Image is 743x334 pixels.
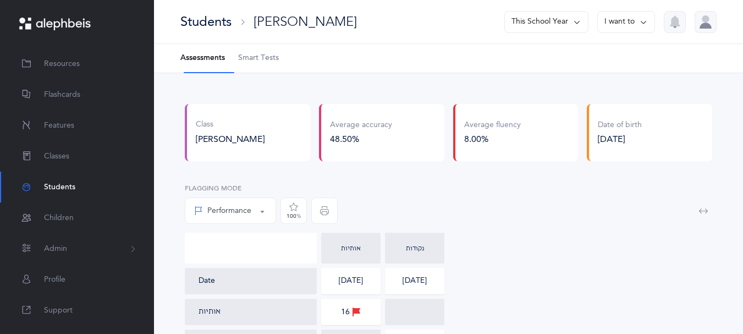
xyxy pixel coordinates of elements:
div: 8.00% [464,133,521,145]
span: Profile [44,274,65,286]
a: Smart Tests [238,44,279,73]
div: Date of birth [598,120,642,131]
div: Class [196,119,265,130]
span: % [296,213,301,220]
div: Date [199,276,307,287]
span: Smart Tests [238,53,279,64]
div: Average accuracy [330,120,392,131]
span: Students [44,182,75,193]
button: 100% [280,198,307,224]
div: נקודות [388,245,442,251]
span: Classes [44,151,69,162]
div: Performance [194,205,251,217]
div: אותיות [199,306,221,317]
span: Flashcards [44,89,80,101]
div: [DATE] [403,276,427,287]
label: Flagging Mode [185,183,276,193]
button: Performance [185,198,276,224]
span: Admin [44,243,67,255]
div: Students [180,13,232,31]
div: 100 [287,213,301,219]
button: I want to [597,11,655,33]
div: [PERSON_NAME] [254,13,357,31]
button: This School Year [504,11,588,33]
div: 16 [341,306,361,318]
div: [DATE] [598,133,642,145]
span: Support [44,305,73,316]
span: Children [44,212,74,224]
span: Resources [44,58,80,70]
div: 48.50% [330,133,392,145]
span: Features [44,120,74,132]
div: אותיות [324,245,378,251]
button: [PERSON_NAME] [196,133,265,145]
div: Average fluency [464,120,521,131]
span: [PERSON_NAME] [196,134,265,144]
div: [DATE] [339,276,363,287]
iframe: Drift Widget Chat Controller [688,279,730,321]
